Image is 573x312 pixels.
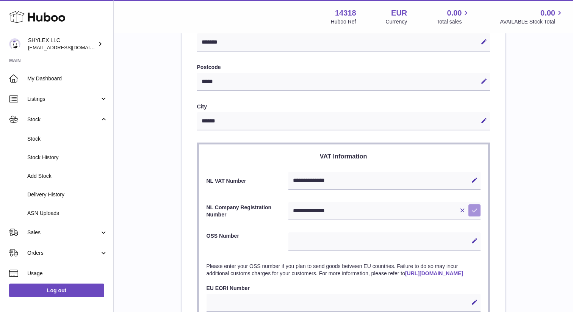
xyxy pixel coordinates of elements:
[207,152,481,160] h3: VAT Information
[27,210,108,217] span: ASN Uploads
[207,285,481,292] label: EU EORI Number
[207,177,289,185] label: NL VAT Number
[447,8,462,18] span: 0.00
[335,8,356,18] strong: 14318
[405,270,463,276] a: [URL][DOMAIN_NAME]
[27,191,108,198] span: Delivery History
[500,18,564,25] span: AVAILABLE Stock Total
[27,154,108,161] span: Stock History
[27,135,108,143] span: Stock
[437,8,470,25] a: 0.00 Total sales
[9,38,20,50] img: partenariats@shylex.fr
[197,103,490,110] label: City
[207,232,289,249] label: OSS Number
[27,270,108,277] span: Usage
[28,37,96,51] div: SHYLEX LLC
[27,96,100,103] span: Listings
[437,18,470,25] span: Total sales
[386,18,407,25] div: Currency
[207,263,481,277] p: Please enter your OSS number if you plan to send goods between EU countries. Failure to do so may...
[331,18,356,25] div: Huboo Ref
[500,8,564,25] a: 0.00 AVAILABLE Stock Total
[9,284,104,297] a: Log out
[197,64,490,71] label: Postcode
[391,8,407,18] strong: EUR
[28,44,111,50] span: [EMAIL_ADDRESS][DOMAIN_NAME]
[207,204,289,218] label: NL Company Registration Number
[540,8,555,18] span: 0.00
[27,249,100,257] span: Orders
[27,116,100,123] span: Stock
[27,229,100,236] span: Sales
[27,75,108,82] span: My Dashboard
[27,172,108,180] span: Add Stock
